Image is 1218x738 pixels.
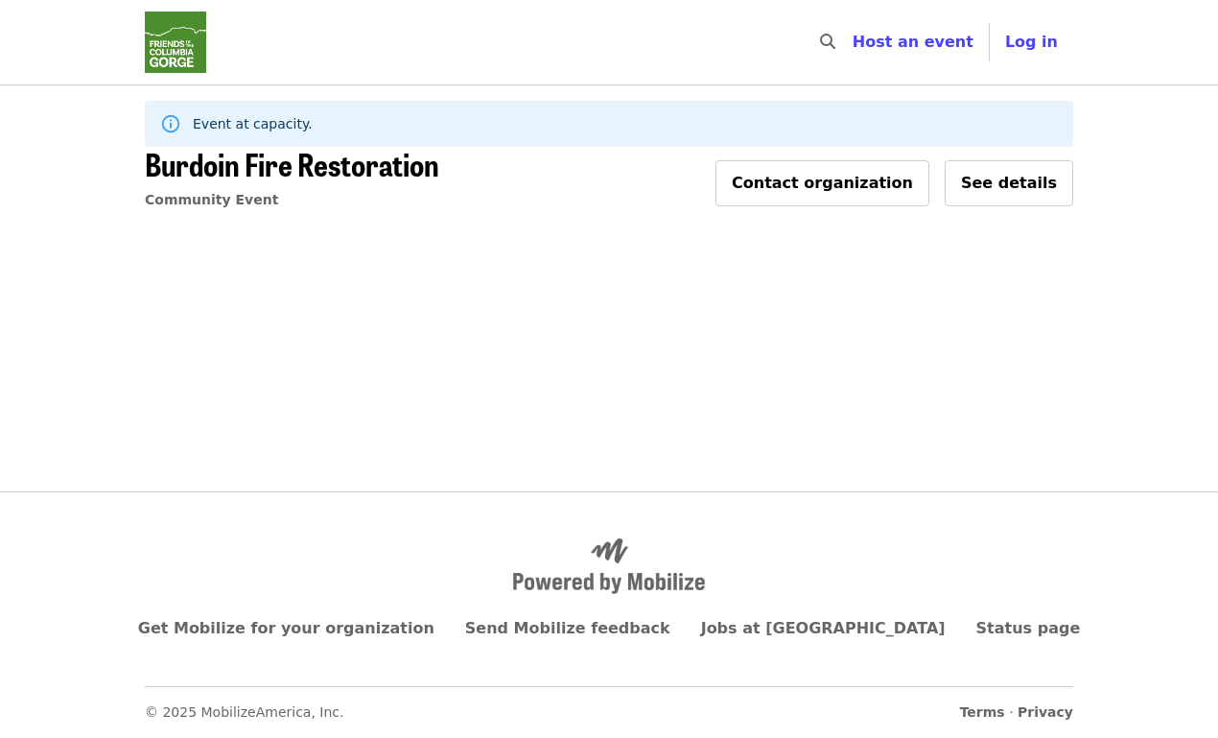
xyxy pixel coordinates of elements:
button: Log in [990,23,1073,61]
a: Host an event [853,33,973,51]
span: Log in [1005,33,1058,51]
a: Community Event [145,192,278,207]
button: See details [945,160,1073,206]
a: Terms [960,704,1005,720]
img: Friends Of The Columbia Gorge - Home [145,12,206,73]
img: Powered by Mobilize [513,538,705,594]
i: search icon [820,33,835,51]
span: Event at capacity. [193,116,313,131]
span: © 2025 MobilizeAmerica, Inc. [145,704,344,720]
button: Contact organization [715,160,929,206]
span: · [960,702,1073,723]
a: Privacy [1018,704,1073,720]
a: Status page [976,619,1081,637]
nav: Secondary footer navigation [145,686,1073,723]
span: Contact organization [732,174,913,192]
a: Send Mobilize feedback [465,619,670,637]
a: Get Mobilize for your organization [138,619,434,637]
nav: Primary footer navigation [145,617,1073,640]
span: See details [961,174,1057,192]
a: Jobs at [GEOGRAPHIC_DATA] [701,619,946,637]
span: Burdoin Fire Restoration [145,141,439,186]
input: Search [847,19,862,65]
